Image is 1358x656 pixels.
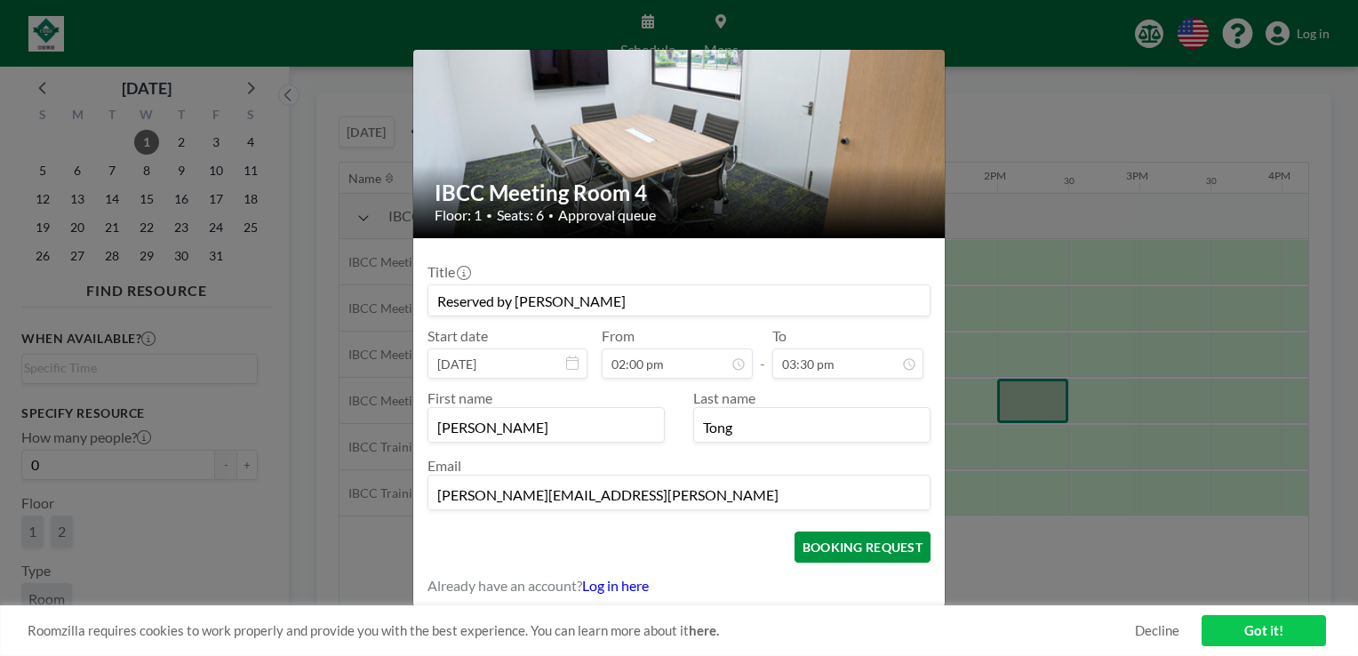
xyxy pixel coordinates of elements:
span: Roomzilla requires cookies to work properly and provide you with the best experience. You can lea... [28,622,1135,639]
input: Guest reservation [428,285,930,316]
span: - [760,333,765,372]
label: From [602,327,635,345]
a: Got it! [1202,615,1326,646]
a: Log in here [582,577,649,594]
a: here. [689,622,719,638]
span: Already have an account? [427,577,582,595]
label: Start date [427,327,488,345]
span: Seats: 6 [497,206,544,224]
span: • [486,209,492,222]
label: Last name [693,389,755,406]
h2: IBCC Meeting Room 4 [435,180,925,206]
input: Email [428,479,930,509]
input: Last name [694,412,930,442]
input: First name [428,412,664,442]
button: BOOKING REQUEST [795,532,931,563]
label: Title [427,263,469,281]
span: Floor: 1 [435,206,482,224]
span: • [548,210,554,221]
label: Email [427,457,461,474]
span: Approval queue [558,206,656,224]
a: Decline [1135,622,1179,639]
label: First name [427,389,492,406]
label: To [772,327,787,345]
